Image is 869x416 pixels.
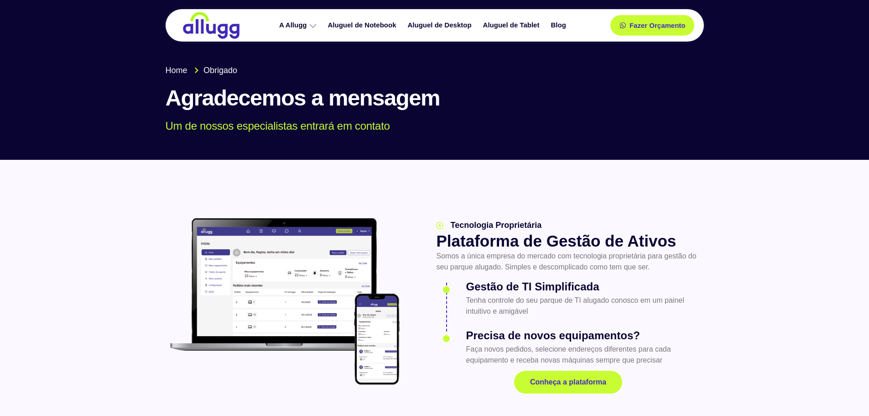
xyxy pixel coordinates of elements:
[166,120,691,133] p: Um de nossos especialistas entrará em contato
[546,17,572,33] a: Blog
[182,11,241,39] img: locação de TI é Allugg
[630,22,686,29] span: Fazer Orçamento
[466,295,700,317] p: Tenha controle do seu parque de TI alugado conosco em um painel intuitivo e amigável
[466,344,700,366] p: Faça novos pedidos, selecione endereços diferentes para cada equipamento e receba novas máquinas ...
[610,15,695,36] a: Fazer Orçamento
[448,219,541,232] span: Tecnologia Proprietária
[275,17,323,33] a: A Allugg
[436,232,700,251] h2: Plataforma de Gestão de Ativos
[466,279,700,295] h3: Gestão de TI Simplificada
[530,379,606,386] span: Conheça a plataforma
[514,371,622,394] a: Conheça a plataforma
[436,251,700,273] p: Somos a única empresa do mercado com tecnologia proprietária para gestão do seu parque alugado. S...
[166,86,704,111] h1: Agradecemos a mensagem
[479,17,546,33] a: Aluguel de Tablet
[201,64,237,77] span: Obrigado
[403,17,479,33] a: Aluguel de Desktop
[166,64,187,77] span: Home
[323,17,403,33] a: Aluguel de Notebook
[166,214,405,390] img: plataforma allugg
[466,327,700,344] h3: Precisa de novos equipamentos?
